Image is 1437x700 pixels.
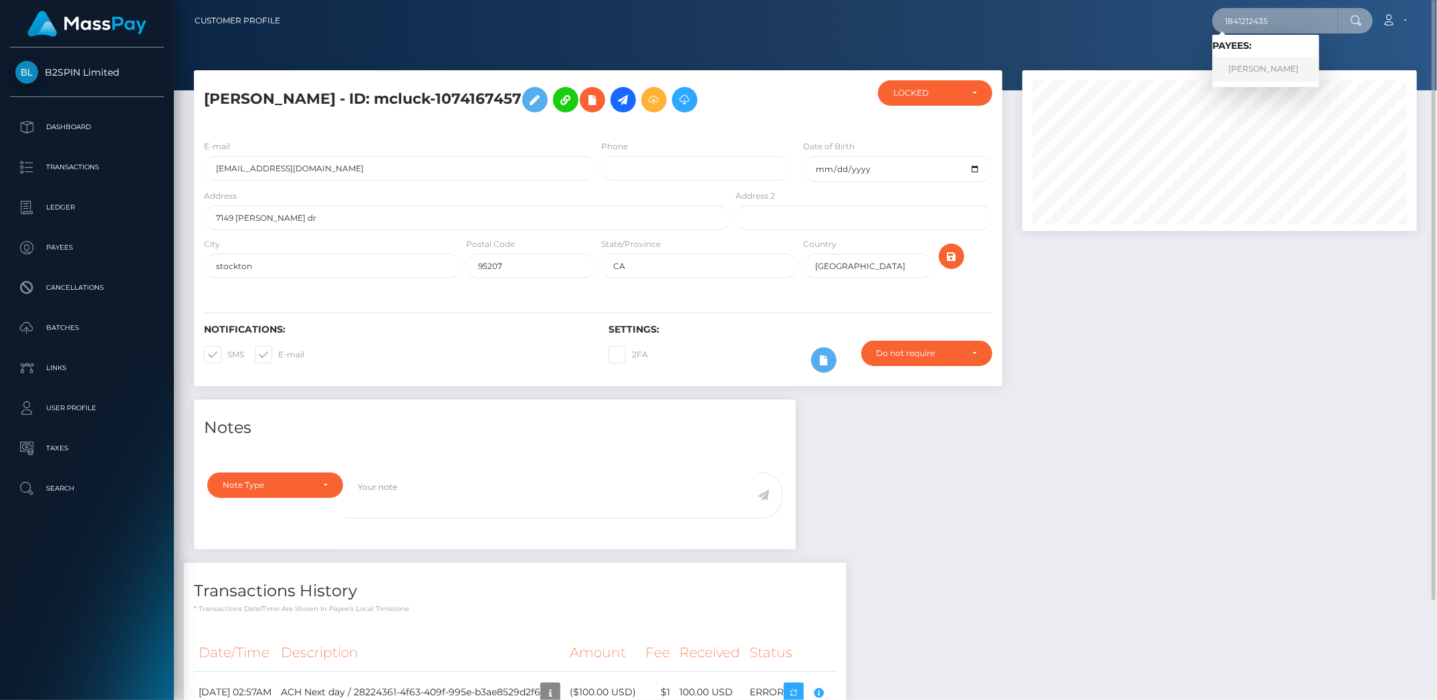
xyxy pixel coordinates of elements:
[10,66,164,78] span: B2SPIN Limited
[27,11,146,37] img: MassPay Logo
[10,472,164,505] a: Search
[1212,57,1319,82] a: [PERSON_NAME]
[204,190,237,202] label: Address
[15,197,158,217] p: Ledger
[10,191,164,224] a: Ledger
[194,604,837,614] p: * Transactions date/time are shown in payee's local timezone
[15,278,158,298] p: Cancellations
[893,88,962,98] div: LOCKED
[675,634,745,671] th: Received
[745,634,837,671] th: Status
[15,157,158,177] p: Transactions
[10,110,164,144] a: Dashboard
[15,61,38,84] img: B2SPIN Limited
[1212,40,1319,52] h6: Payees:
[10,151,164,184] a: Transactions
[10,311,164,345] a: Batches
[609,346,648,363] label: 2FA
[15,117,158,137] p: Dashboard
[877,348,962,359] div: Do not require
[15,358,158,378] p: Links
[195,7,280,35] a: Customer Profile
[10,432,164,465] a: Taxes
[641,634,675,671] th: Fee
[803,238,837,250] label: Country
[204,80,723,119] h5: [PERSON_NAME] - ID: mcluck-1074167457
[803,141,855,153] label: Date of Birth
[15,478,158,499] p: Search
[207,472,343,498] button: Note Type
[878,80,993,106] button: LOCKED
[204,416,786,440] h4: Notes
[204,324,588,335] h6: Notifications:
[276,634,565,671] th: Description
[10,391,164,425] a: User Profile
[565,634,641,671] th: Amount
[611,87,636,112] a: Initiate Payout
[601,238,661,250] label: State/Province
[10,351,164,385] a: Links
[204,346,244,363] label: SMS
[255,346,304,363] label: E-mail
[194,634,276,671] th: Date/Time
[15,238,158,258] p: Payees
[204,238,220,250] label: City
[194,580,837,603] h4: Transactions History
[10,231,164,264] a: Payees
[861,341,993,366] button: Do not require
[466,238,515,250] label: Postal Code
[601,141,628,153] label: Phone
[15,318,158,338] p: Batches
[204,141,230,153] label: E-mail
[10,271,164,304] a: Cancellations
[736,190,775,202] label: Address 2
[15,438,158,458] p: Taxes
[1212,8,1338,33] input: Search...
[223,480,312,491] div: Note Type
[15,398,158,418] p: User Profile
[609,324,993,335] h6: Settings:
